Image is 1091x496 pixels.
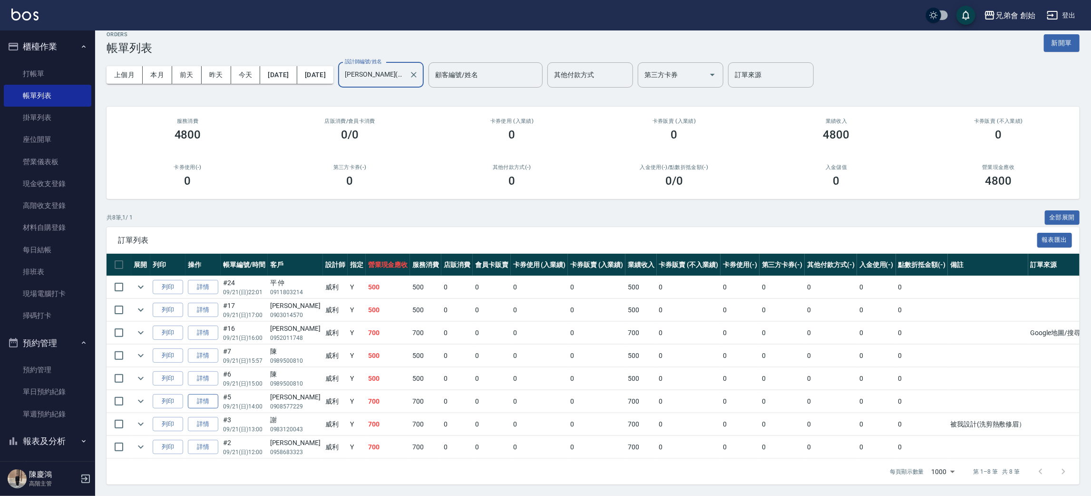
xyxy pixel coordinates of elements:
td: 500 [366,367,410,390]
button: expand row [134,348,148,363]
th: 店販消費 [441,254,473,276]
td: 威利 [323,299,348,321]
th: 卡券販賣 (不入業績) [657,254,721,276]
td: 700 [625,413,657,436]
td: 700 [366,436,410,458]
a: 詳情 [188,394,218,409]
td: 威利 [323,345,348,367]
h2: 業績收入 [767,118,906,124]
th: 卡券使用 (入業績) [511,254,568,276]
div: [PERSON_NAME] [270,392,321,402]
td: 0 [857,322,896,344]
th: 第三方卡券(-) [760,254,805,276]
a: 預約管理 [4,359,91,381]
h3: 0/0 [341,128,359,141]
th: 卡券使用(-) [721,254,760,276]
td: Google地圖/搜尋 [1028,322,1083,344]
td: 700 [410,322,441,344]
td: 0 [721,367,760,390]
td: Y [348,390,366,413]
td: 0 [721,345,760,367]
td: 0 [857,390,896,413]
td: Y [348,413,366,436]
th: 營業現金應收 [366,254,410,276]
button: 兄弟會 創始 [980,6,1039,25]
p: 0911803214 [270,288,321,297]
td: 500 [410,299,441,321]
button: 櫃檯作業 [4,34,91,59]
td: 0 [721,299,760,321]
div: 陳 [270,369,321,379]
p: 09/21 (日) 15:57 [223,357,265,365]
td: Y [348,276,366,298]
td: 威利 [323,390,348,413]
p: 0903014570 [270,311,321,319]
th: 入金使用(-) [857,254,896,276]
h2: ORDERS [107,31,152,38]
td: 0 [896,436,948,458]
button: expand row [134,326,148,340]
button: Clear [407,68,420,81]
td: 0 [760,367,805,390]
td: 威利 [323,276,348,298]
td: 0 [760,299,805,321]
td: 0 [511,413,568,436]
button: 列印 [153,303,183,317]
button: 報表匯出 [1037,233,1072,248]
td: 0 [441,322,473,344]
button: 列印 [153,440,183,455]
td: Y [348,299,366,321]
td: 0 [657,367,721,390]
td: #6 [221,367,268,390]
td: 500 [625,299,657,321]
a: 報表匯出 [1037,235,1072,244]
a: 現場電腦打卡 [4,283,91,305]
td: 威利 [323,413,348,436]
td: 0 [473,345,511,367]
img: Logo [11,9,39,20]
td: 0 [441,390,473,413]
p: 09/21 (日) 13:00 [223,425,265,434]
th: 設計師 [323,254,348,276]
th: 帳單編號/時間 [221,254,268,276]
p: 0958683323 [270,448,321,456]
td: 0 [441,345,473,367]
a: 每日結帳 [4,239,91,261]
a: 單週預約紀錄 [4,403,91,425]
p: 0989500810 [270,357,321,365]
th: 卡券販賣 (入業績) [568,254,625,276]
td: 0 [896,322,948,344]
td: 0 [896,413,948,436]
a: 掛單列表 [4,107,91,129]
p: 09/21 (日) 15:00 [223,379,265,388]
th: 列印 [150,254,185,276]
td: 0 [568,390,625,413]
div: 平 仲 [270,278,321,288]
td: 0 [857,413,896,436]
td: 0 [657,413,721,436]
th: 客戶 [268,254,323,276]
img: Person [8,469,27,488]
th: 指定 [348,254,366,276]
td: 500 [410,276,441,298]
a: 新開單 [1044,38,1080,47]
h3: 0 /0 [665,174,683,188]
td: 0 [511,276,568,298]
h2: 入金使用(-) /點數折抵金額(-) [604,164,744,170]
button: 列印 [153,348,183,363]
h5: 陳慶鴻 [29,470,78,479]
button: 列印 [153,394,183,409]
button: expand row [134,280,148,294]
td: 0 [441,299,473,321]
td: 0 [805,413,857,436]
h2: 第三方卡券(-) [280,164,419,170]
h3: 0 [185,174,191,188]
td: 500 [366,276,410,298]
td: 700 [410,436,441,458]
td: 0 [805,345,857,367]
a: 高階收支登錄 [4,195,91,217]
td: 0 [568,276,625,298]
td: 威利 [323,322,348,344]
button: 全部展開 [1045,210,1080,225]
td: 0 [657,276,721,298]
